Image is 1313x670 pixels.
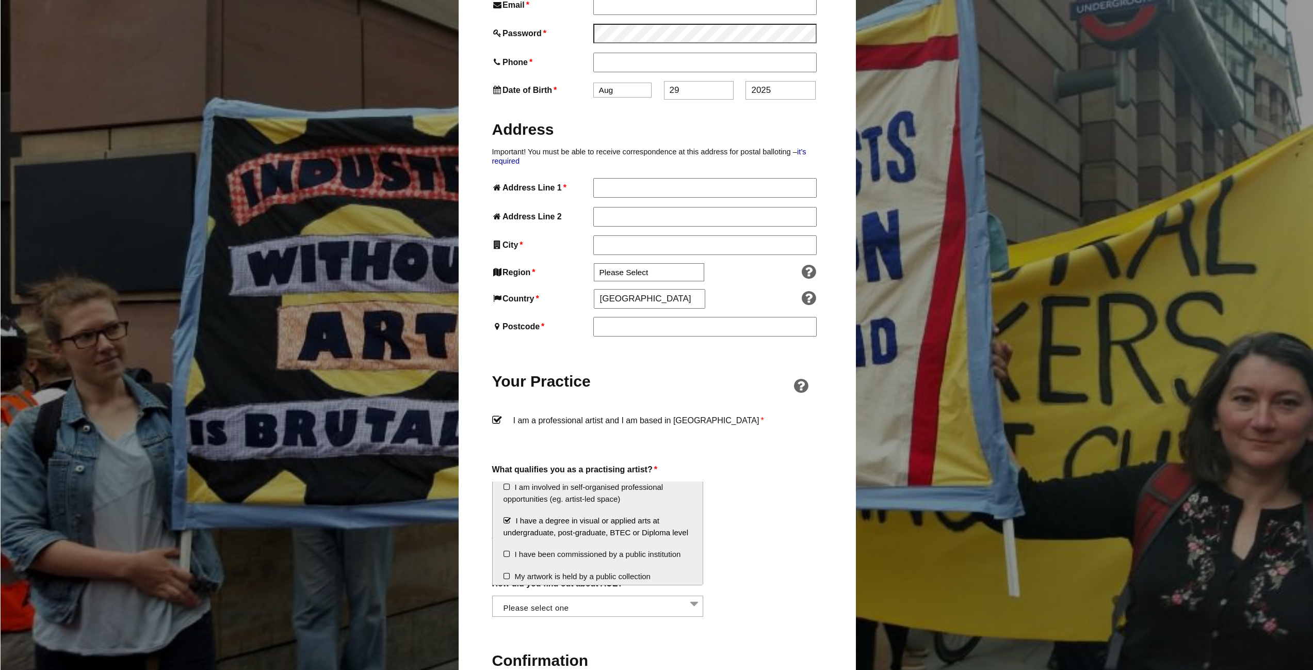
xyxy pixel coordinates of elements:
label: Phone [492,55,591,69]
h2: Address [492,119,822,139]
a: it’s required [492,148,806,165]
label: Postcode [492,320,591,333]
li: I have been commissioned by a public institution [493,544,703,566]
label: What qualifies you as a practising artist? [492,462,822,476]
li: My artwork is held by a public collection [493,566,703,588]
label: Region [492,265,592,279]
label: Address Line 1 [492,181,591,195]
label: Password [492,26,591,40]
li: I have a degree in visual or applied arts at undergraduate, post-graduate, BTEC or Diploma level [493,510,703,544]
h2: Your Practice [492,371,591,391]
label: Country [492,292,592,306]
label: Date of Birth [492,83,591,97]
p: Important! You must be able to receive correspondence at this address for postal balloting – [492,147,822,166]
label: Address Line 2 [492,210,591,224]
li: I am involved in self-organised professional opportunities (eg. artist-led space) [493,476,703,510]
label: I am a professional artist and I am based in [GEOGRAPHIC_DATA] [492,413,822,444]
label: City [492,238,591,252]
